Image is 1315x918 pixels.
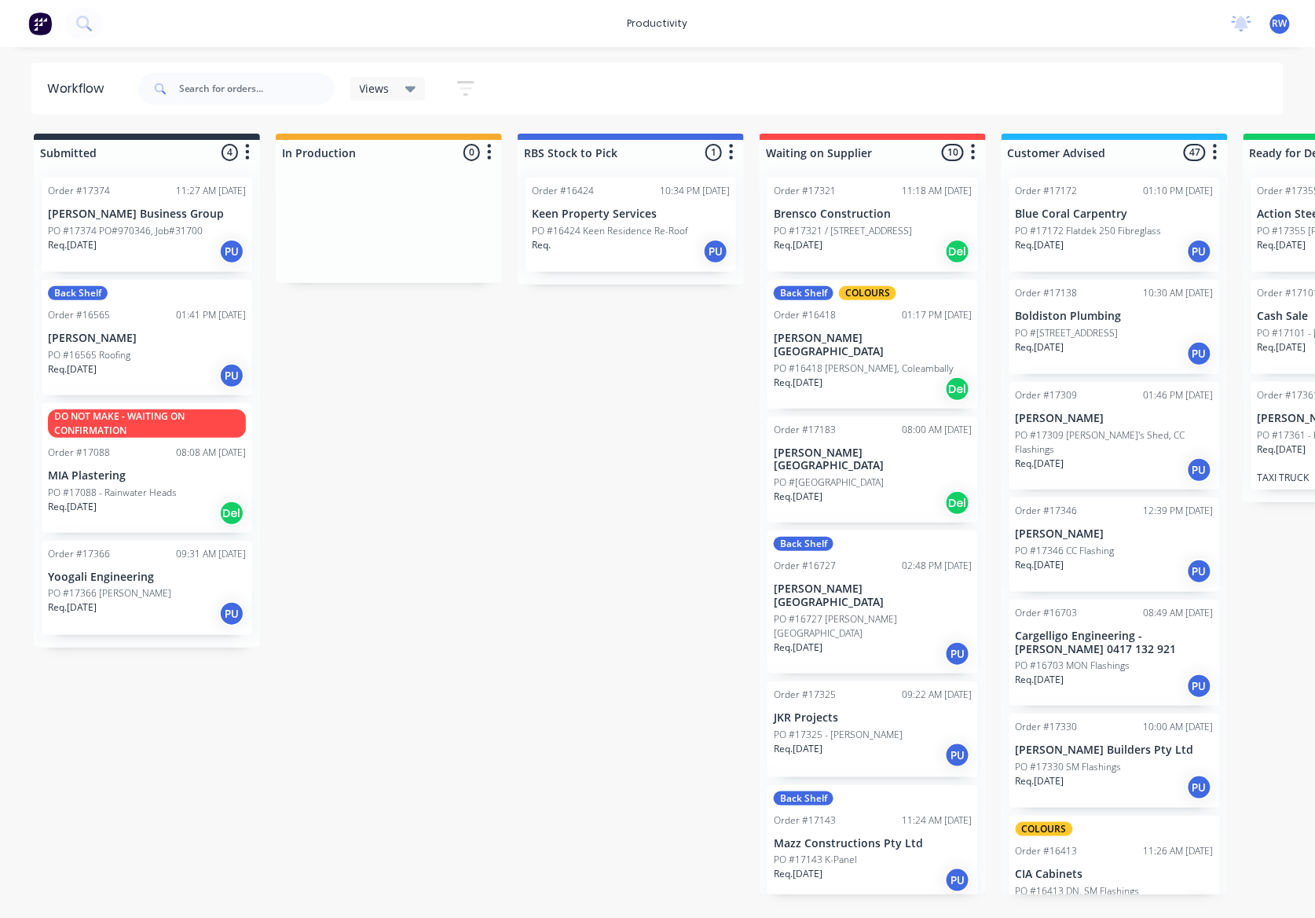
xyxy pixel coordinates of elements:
div: 11:26 AM [DATE] [1144,844,1214,858]
div: 11:27 AM [DATE] [176,184,246,198]
p: PO #17366 [PERSON_NAME] [48,586,171,600]
p: Req. [DATE] [1258,340,1306,354]
div: DO NOT MAKE - WAITING ON CONFIRMATION [48,409,246,438]
p: Req. [DATE] [48,238,97,252]
div: Back Shelf [774,286,833,300]
div: Order #16424 [532,184,594,198]
div: PU [945,641,970,666]
div: Order #1732509:22 AM [DATE]JKR ProjectsPO #17325 - [PERSON_NAME]Req.[DATE]PU [767,681,978,777]
div: PU [945,743,970,768]
p: [PERSON_NAME][GEOGRAPHIC_DATA] [774,582,972,609]
div: Order #17172 [1016,184,1078,198]
p: PO #17309 [PERSON_NAME]'s Shed, CC Flashings [1016,428,1214,457]
p: PO #16703 MON Flashings [1016,659,1130,673]
div: Order #17325 [774,688,836,702]
p: Req. [DATE] [1258,442,1306,457]
div: Order #1734612:39 PM [DATE][PERSON_NAME]PO #17346 CC FlashingReq.[DATE]PU [1009,498,1220,592]
div: Del [945,376,970,402]
p: [PERSON_NAME] Business Group [48,207,246,221]
div: Back ShelfOrder #1714311:24 AM [DATE]Mazz Constructions Pty LtdPO #17143 K-PanelReq.[DATE]PU [767,785,978,901]
div: Order #17183 [774,423,836,437]
div: Order #17143 [774,813,836,828]
div: Order #17374 [48,184,110,198]
p: PO #16565 Roofing [48,348,130,362]
p: Req. [DATE] [1016,673,1064,687]
p: MIA Plastering [48,469,246,483]
p: PO #17325 - [PERSON_NAME] [774,728,903,742]
p: PO #17143 K-Panel [774,853,857,867]
p: Yoogali Engineering [48,571,246,584]
span: Views [360,80,390,97]
p: Mazz Constructions Pty Ltd [774,837,972,850]
span: RW [1273,17,1288,31]
div: Order #16703 [1016,606,1078,620]
div: Order #1737411:27 AM [DATE][PERSON_NAME] Business GroupPO #17374 PO#970346, Job#31700Req.[DATE]PU [42,178,252,272]
p: Brensco Construction [774,207,972,221]
div: Order #17088 [48,446,110,460]
p: Req. [DATE] [1016,457,1064,471]
p: Req. [DATE] [1016,238,1064,252]
p: PO #[GEOGRAPHIC_DATA] [774,476,884,490]
div: 10:30 AM [DATE] [1144,286,1214,300]
div: PU [219,601,244,626]
p: PO #17374 PO#970346, Job#31700 [48,224,203,238]
div: 08:00 AM [DATE] [902,423,972,437]
div: Back ShelfOrder #1672702:48 PM [DATE][PERSON_NAME][GEOGRAPHIC_DATA]PO #16727 [PERSON_NAME][GEOGRA... [767,531,978,674]
div: Order #16727 [774,559,836,573]
div: Order #16565 [48,308,110,322]
div: Order #17138 [1016,286,1078,300]
div: Order #16418 [774,308,836,322]
p: [PERSON_NAME][GEOGRAPHIC_DATA] [774,332,972,358]
p: PO #17346 CC Flashing [1016,544,1115,558]
p: CIA Cabinets [1016,868,1214,881]
div: Workflow [47,79,112,98]
div: PU [703,239,728,264]
div: PU [1187,457,1212,483]
img: Factory [28,12,52,35]
div: Back Shelf [774,791,833,806]
div: Order #17330 [1016,720,1078,734]
div: Order #1642410:34 PM [DATE]Keen Property ServicesPO #16424 Keen Residence Re-RoofReq.PU [526,178,736,272]
p: [PERSON_NAME] Builders Pty Ltd [1016,744,1214,757]
div: Order #1717201:10 PM [DATE]Blue Coral CarpentryPO #17172 Flatdek 250 FibreglassReq.[DATE]PU [1009,178,1220,272]
div: 11:24 AM [DATE] [902,813,972,828]
div: Order #1718308:00 AM [DATE][PERSON_NAME][GEOGRAPHIC_DATA]PO #[GEOGRAPHIC_DATA]Req.[DATE]Del [767,417,978,523]
div: Back ShelfCOLOURSOrder #1641801:17 PM [DATE][PERSON_NAME][GEOGRAPHIC_DATA]PO #16418 [PERSON_NAME]... [767,280,978,409]
div: COLOURS [839,286,896,300]
div: Del [219,501,244,526]
div: 02:48 PM [DATE] [902,559,972,573]
p: [PERSON_NAME] [48,332,246,345]
div: Order #17366 [48,547,110,561]
p: PO #17172 Flatdek 250 Fibreglass [1016,224,1162,238]
p: Req. [DATE] [1016,340,1064,354]
div: Order #1732111:18 AM [DATE]Brensco ConstructionPO #17321 / [STREET_ADDRESS]Req.[DATE]Del [767,178,978,272]
div: 01:10 PM [DATE] [1144,184,1214,198]
p: PO #17088 - Rainwater Heads [48,486,177,500]
div: Order #17321 [774,184,836,198]
div: 10:00 AM [DATE] [1144,720,1214,734]
div: PU [1187,341,1212,366]
div: PU [1187,239,1212,264]
p: Req. [DATE] [48,600,97,615]
div: Del [945,239,970,264]
p: Blue Coral Carpentry [1016,207,1214,221]
p: PO #[STREET_ADDRESS] [1016,326,1119,340]
div: 10:34 PM [DATE] [660,184,730,198]
p: [PERSON_NAME] [1016,527,1214,541]
p: [PERSON_NAME][GEOGRAPHIC_DATA] [774,446,972,473]
div: COLOURS [1016,822,1073,836]
div: 09:22 AM [DATE] [902,688,972,702]
p: Req. [532,238,551,252]
div: Back Shelf [774,537,833,551]
p: Req. [DATE] [48,362,97,376]
div: 01:17 PM [DATE] [902,308,972,322]
div: Order #17309 [1016,388,1078,402]
p: Req. [DATE] [1016,558,1064,572]
p: Boldiston Plumbing [1016,310,1214,323]
div: 08:49 AM [DATE] [1144,606,1214,620]
div: Order #1730901:46 PM [DATE][PERSON_NAME]PO #17309 [PERSON_NAME]'s Shed, CC FlashingsReq.[DATE]PU [1009,382,1220,490]
p: Cargelligo Engineering - [PERSON_NAME] 0417 132 921 [1016,630,1214,656]
div: Order #1713810:30 AM [DATE]Boldiston PlumbingPO #[STREET_ADDRESS]Req.[DATE]PU [1009,280,1220,374]
div: PU [1187,674,1212,699]
div: 09:31 AM [DATE] [176,547,246,561]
